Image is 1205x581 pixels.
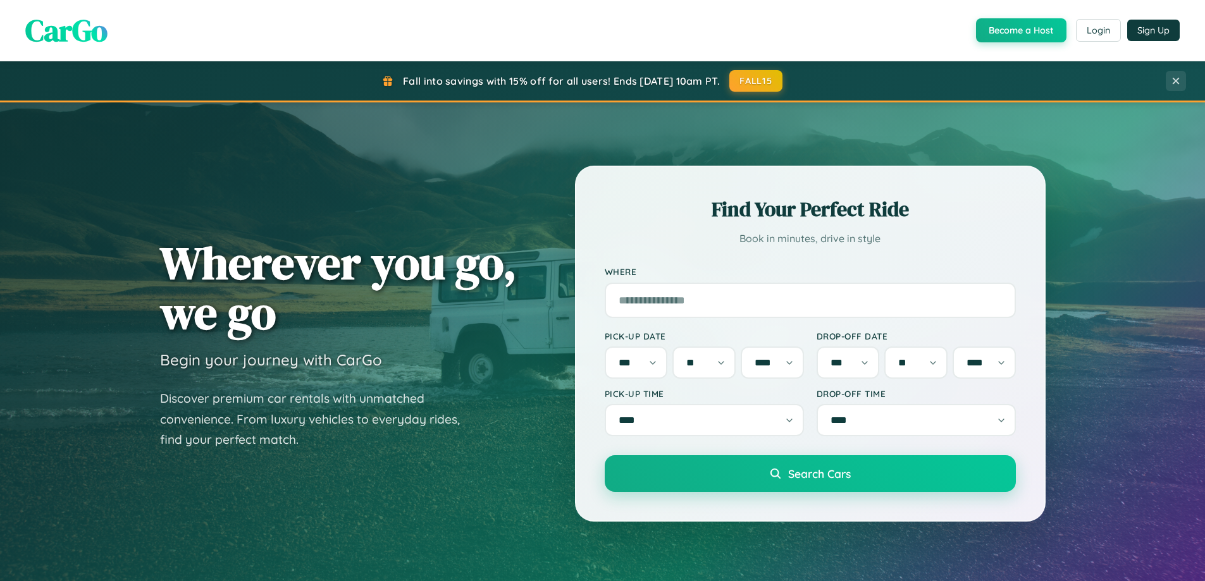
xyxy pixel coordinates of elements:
button: FALL15 [729,70,782,92]
label: Drop-off Time [817,388,1016,399]
p: Discover premium car rentals with unmatched convenience. From luxury vehicles to everyday rides, ... [160,388,476,450]
button: Become a Host [976,18,1066,42]
button: Sign Up [1127,20,1180,41]
label: Where [605,267,1016,278]
p: Book in minutes, drive in style [605,229,1016,248]
span: Search Cars [788,467,851,480]
span: CarGo [25,9,108,51]
label: Pick-up Time [605,388,804,399]
h2: Find Your Perfect Ride [605,195,1016,223]
label: Pick-up Date [605,331,804,341]
h1: Wherever you go, we go [160,238,517,338]
span: Fall into savings with 15% off for all users! Ends [DATE] 10am PT. [403,75,720,87]
h3: Begin your journey with CarGo [160,350,382,369]
label: Drop-off Date [817,331,1016,341]
button: Login [1076,19,1121,42]
button: Search Cars [605,455,1016,492]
